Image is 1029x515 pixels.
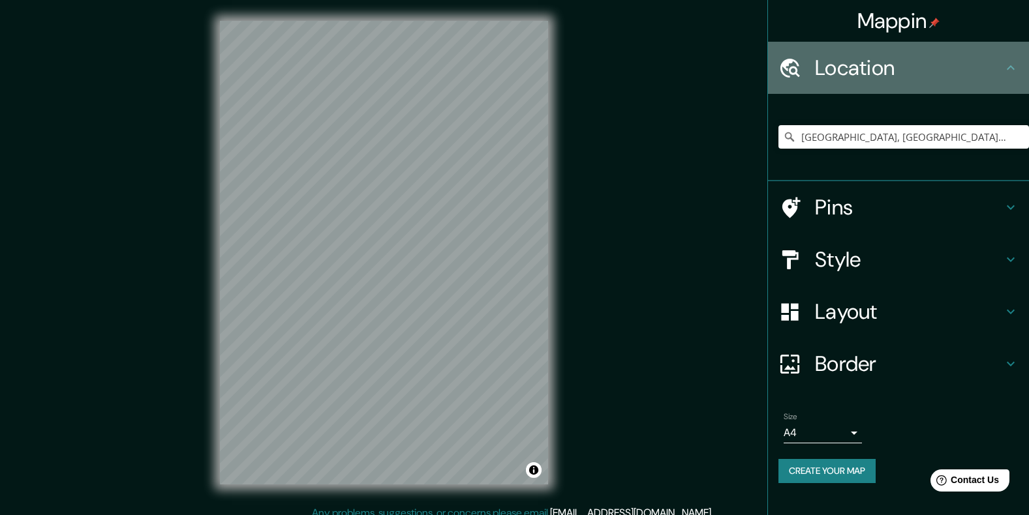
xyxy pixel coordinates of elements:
div: Pins [768,181,1029,233]
img: pin-icon.png [929,18,940,28]
label: Size [784,411,797,422]
canvas: Map [220,21,548,484]
h4: Style [815,246,1003,272]
button: Toggle attribution [526,462,542,478]
div: Location [768,42,1029,94]
div: Layout [768,286,1029,338]
iframe: Help widget launcher [913,464,1015,501]
h4: Mappin [857,8,940,34]
div: Style [768,233,1029,286]
button: Create your map [778,459,876,483]
h4: Pins [815,194,1003,220]
h4: Layout [815,299,1003,325]
div: A4 [784,422,862,443]
h4: Border [815,351,1003,377]
h4: Location [815,55,1003,81]
div: Border [768,338,1029,390]
input: Pick your city or area [778,125,1029,149]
